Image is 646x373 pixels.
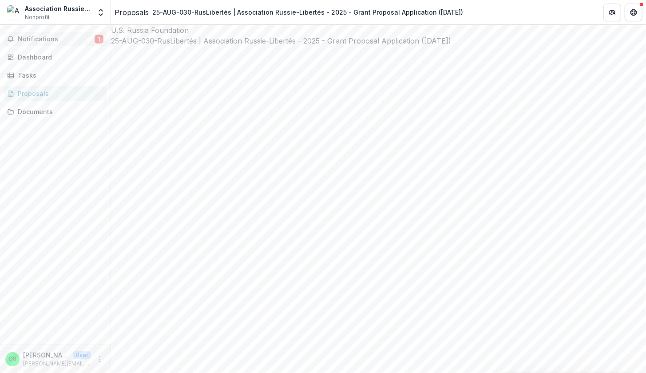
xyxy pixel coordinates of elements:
a: Proposals [4,86,107,101]
div: Documents [18,107,100,116]
div: 25-AUG-030-RusLibertés | Association Russie-Libertés - 2025 - Grant Proposal Application ([DATE]) [152,8,463,17]
img: Association Russie-Libertés [7,5,21,20]
button: Partners [603,4,621,21]
div: Association Russie-Libertés [25,4,91,13]
button: More [95,354,105,365]
div: Olga Shevchuk [8,356,16,362]
span: 1 [95,35,103,44]
a: Tasks [4,68,107,83]
a: Dashboard [4,50,107,64]
div: U.S. Russia Foundation [111,25,646,36]
div: Proposals [18,89,100,98]
h2: 25-AUG-030-RusLibertés | Association Russie-Libertés - 2025 - Grant Proposal Application ([DATE]) [111,36,646,46]
p: [PERSON_NAME] [23,350,69,360]
span: Notifications [18,36,95,43]
a: Proposals [115,7,149,18]
p: [PERSON_NAME][EMAIL_ADDRESS][PERSON_NAME][DOMAIN_NAME] [23,360,91,368]
nav: breadcrumb [115,6,467,19]
a: Documents [4,104,107,119]
div: Dashboard [18,52,100,62]
button: Notifications1 [4,32,107,46]
button: Open entity switcher [95,4,107,21]
span: Nonprofit [25,13,50,21]
button: Get Help [625,4,642,21]
p: User [73,351,91,359]
div: Tasks [18,71,100,80]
